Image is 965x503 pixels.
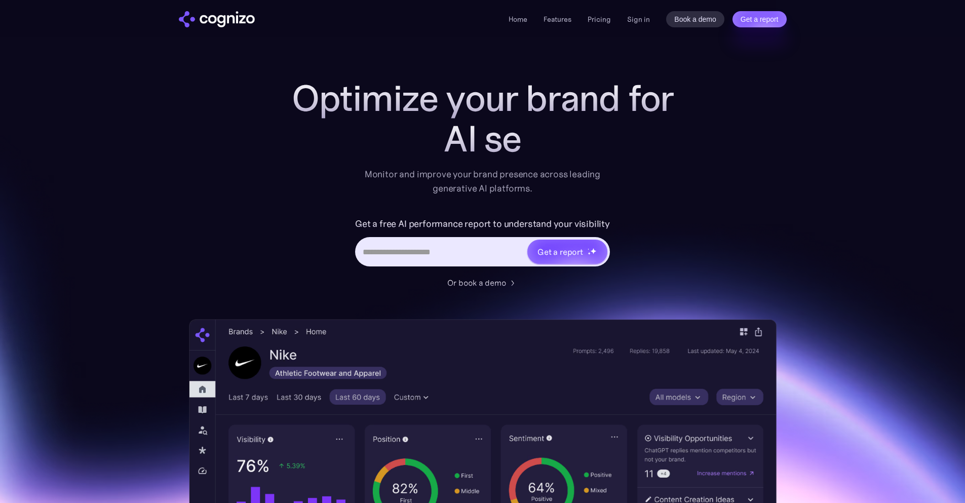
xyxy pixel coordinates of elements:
form: Hero URL Input Form [355,216,610,272]
div: AI se [280,119,685,159]
a: Book a demo [666,11,724,27]
a: Pricing [588,15,611,24]
div: Monitor and improve your brand presence across leading generative AI platforms. [358,167,607,196]
img: star [590,248,597,254]
a: Home [509,15,527,24]
a: Or book a demo [447,277,518,289]
img: cognizo logo [179,11,255,27]
a: home [179,11,255,27]
a: Get a reportstarstarstar [526,239,608,265]
h1: Optimize your brand for [280,78,685,119]
a: Features [544,15,571,24]
label: Get a free AI performance report to understand your visibility [355,216,610,232]
img: star [588,252,591,255]
img: star [588,248,589,250]
a: Get a report [732,11,787,27]
div: Or book a demo [447,277,506,289]
div: Get a report [537,246,583,258]
a: Sign in [627,13,650,25]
